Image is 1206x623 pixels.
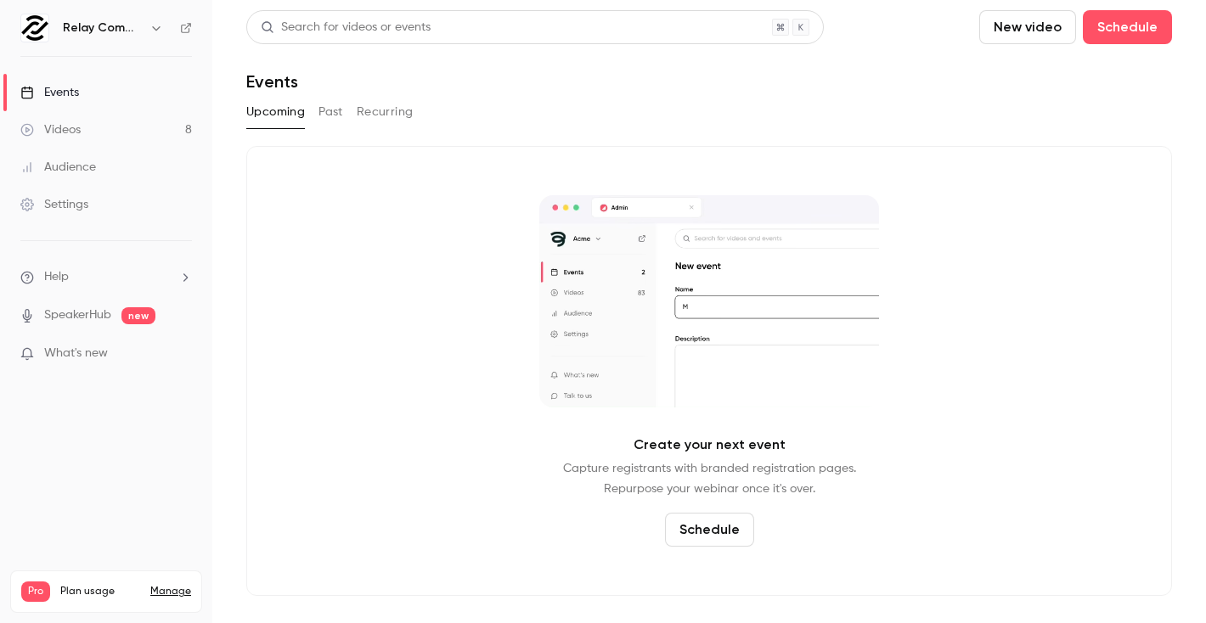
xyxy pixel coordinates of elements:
span: What's new [44,345,108,362]
li: help-dropdown-opener [20,268,192,286]
span: Help [44,268,69,286]
img: Relay Commerce [21,14,48,42]
div: Events [20,84,79,101]
button: Past [318,98,343,126]
div: Audience [20,159,96,176]
iframe: Noticeable Trigger [172,346,192,362]
button: New video [979,10,1076,44]
button: Recurring [357,98,414,126]
p: Create your next event [634,435,786,455]
span: new [121,307,155,324]
button: Upcoming [246,98,305,126]
h1: Events [246,71,298,92]
div: Videos [20,121,81,138]
a: SpeakerHub [44,306,111,324]
button: Schedule [665,513,754,547]
span: Pro [21,581,50,602]
button: Schedule [1083,10,1172,44]
p: Capture registrants with branded registration pages. Repurpose your webinar once it's over. [563,458,856,499]
span: Plan usage [60,585,140,598]
a: Manage [150,585,191,598]
div: Search for videos or events [261,19,431,36]
div: Settings [20,196,88,213]
h6: Relay Commerce [63,20,143,36]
